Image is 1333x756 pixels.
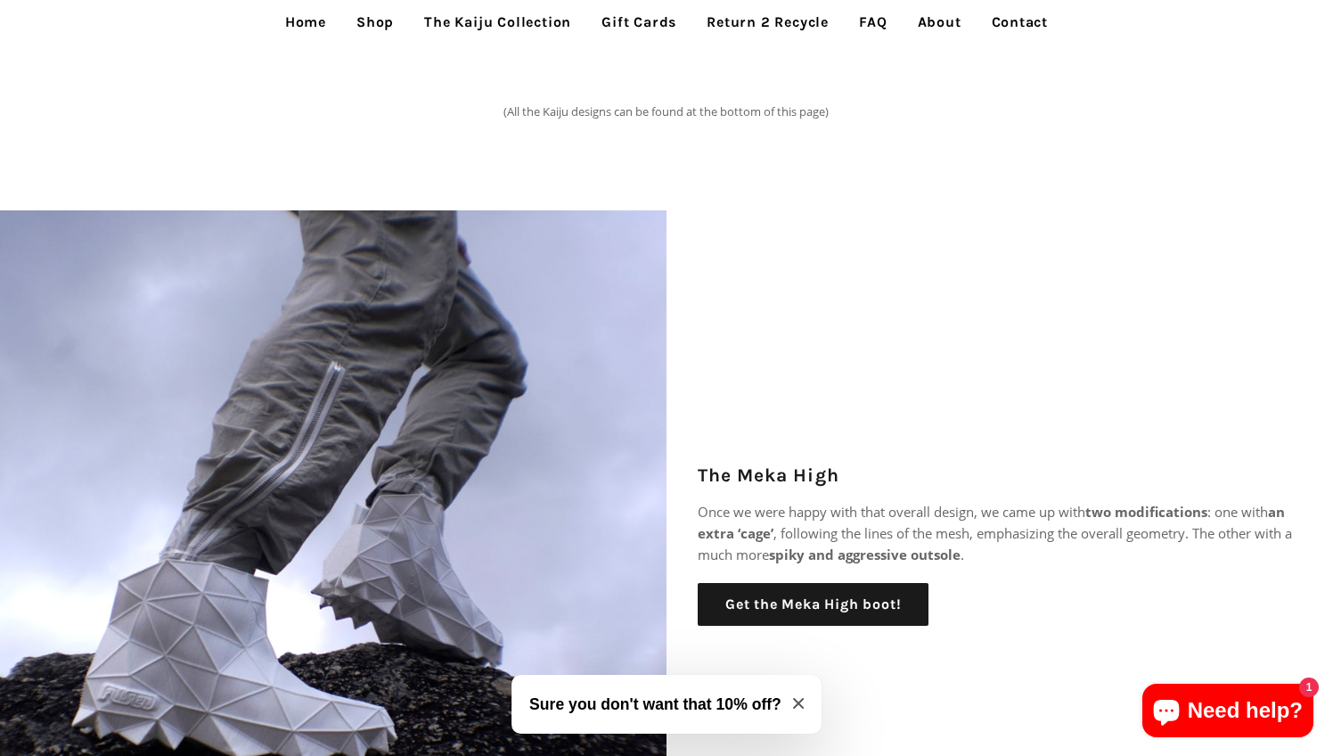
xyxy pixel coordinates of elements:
a: Get the Meka High boot! [698,583,928,626]
p: (All the Kaiju designs can be found at the bottom of this page) [451,84,881,139]
p: Once we were happy with that overall design, we came up with : one with , following the lines of ... [698,501,1302,565]
h2: The Meka High [698,463,1302,489]
strong: two modifications [1085,503,1207,521]
inbox-online-store-chat: Shopify online store chat [1137,684,1319,742]
strong: spiky and aggressive outsole [769,546,961,563]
